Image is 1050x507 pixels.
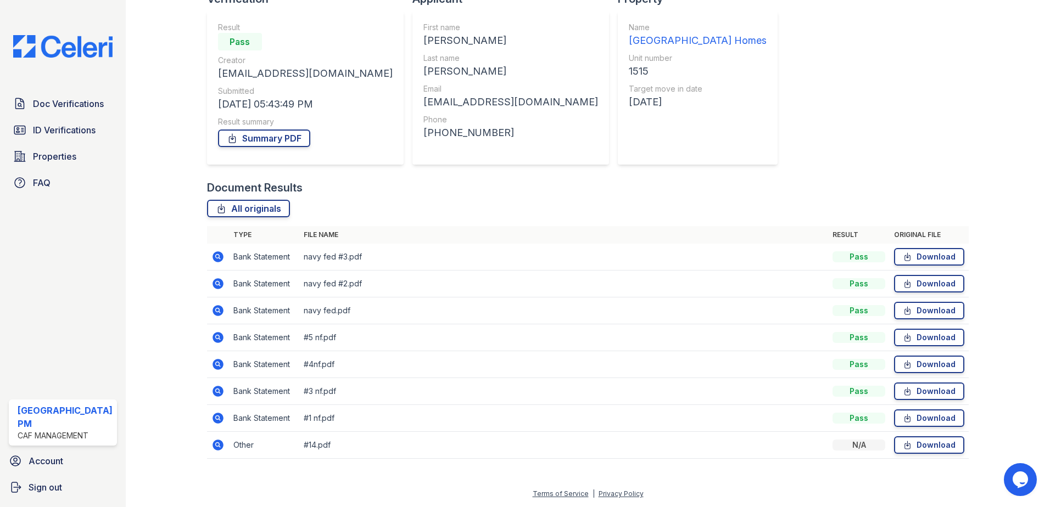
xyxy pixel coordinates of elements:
[423,114,598,125] div: Phone
[229,405,299,432] td: Bank Statement
[299,324,829,351] td: #5 nf.pdf
[1004,463,1039,496] iframe: chat widget
[299,351,829,378] td: #4nf.pdf
[593,489,595,498] div: |
[833,332,885,343] div: Pass
[4,476,121,498] a: Sign out
[29,481,62,494] span: Sign out
[299,226,829,244] th: File name
[828,226,890,244] th: Result
[229,271,299,297] td: Bank Statement
[229,226,299,244] th: Type
[894,302,964,319] a: Download
[9,172,117,194] a: FAQ
[894,436,964,454] a: Download
[218,86,393,97] div: Submitted
[533,489,589,498] a: Terms of Service
[890,226,969,244] th: Original file
[218,129,310,147] a: Summary PDF
[218,97,393,112] div: [DATE] 05:43:49 PM
[629,64,767,79] div: 1515
[207,180,303,195] div: Document Results
[218,116,393,127] div: Result summary
[894,409,964,427] a: Download
[629,53,767,64] div: Unit number
[299,432,829,459] td: #14.pdf
[218,22,393,33] div: Result
[894,382,964,400] a: Download
[229,432,299,459] td: Other
[629,33,767,48] div: [GEOGRAPHIC_DATA] Homes
[33,97,104,110] span: Doc Verifications
[629,83,767,94] div: Target move in date
[833,440,885,450] div: N/A
[894,356,964,373] a: Download
[9,93,117,115] a: Doc Verifications
[894,248,964,266] a: Download
[833,359,885,370] div: Pass
[833,413,885,424] div: Pass
[9,145,117,167] a: Properties
[423,64,598,79] div: [PERSON_NAME]
[833,386,885,397] div: Pass
[629,22,767,33] div: Name
[229,378,299,405] td: Bank Statement
[894,275,964,292] a: Download
[229,297,299,324] td: Bank Statement
[218,55,393,66] div: Creator
[4,35,121,58] img: CE_Logo_Blue-a8612792a0a2168367f1c8372b55b34899dd931a85d93a1a3d3e32e68fde9ad4.png
[229,324,299,351] td: Bank Statement
[218,33,262,50] div: Pass
[629,94,767,110] div: [DATE]
[423,125,598,140] div: [PHONE_NUMBER]
[218,66,393,81] div: [EMAIL_ADDRESS][DOMAIN_NAME]
[18,430,113,441] div: CAF Management
[4,450,121,472] a: Account
[229,244,299,271] td: Bank Statement
[423,22,598,33] div: First name
[423,83,598,94] div: Email
[299,271,829,297] td: navy fed #2.pdf
[229,351,299,378] td: Bank Statement
[299,378,829,405] td: #3 nf.pdf
[833,305,885,316] div: Pass
[894,329,964,346] a: Download
[423,33,598,48] div: [PERSON_NAME]
[833,251,885,262] div: Pass
[33,176,51,189] span: FAQ
[833,278,885,289] div: Pass
[299,244,829,271] td: navy fed #3.pdf
[29,454,63,467] span: Account
[9,119,117,141] a: ID Verifications
[299,405,829,432] td: #1 nf.pdf
[18,404,113,430] div: [GEOGRAPHIC_DATA] PM
[423,53,598,64] div: Last name
[599,489,644,498] a: Privacy Policy
[33,150,76,163] span: Properties
[33,123,96,137] span: ID Verifications
[207,200,290,217] a: All originals
[423,94,598,110] div: [EMAIL_ADDRESS][DOMAIN_NAME]
[299,297,829,324] td: navy fed.pdf
[629,22,767,48] a: Name [GEOGRAPHIC_DATA] Homes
